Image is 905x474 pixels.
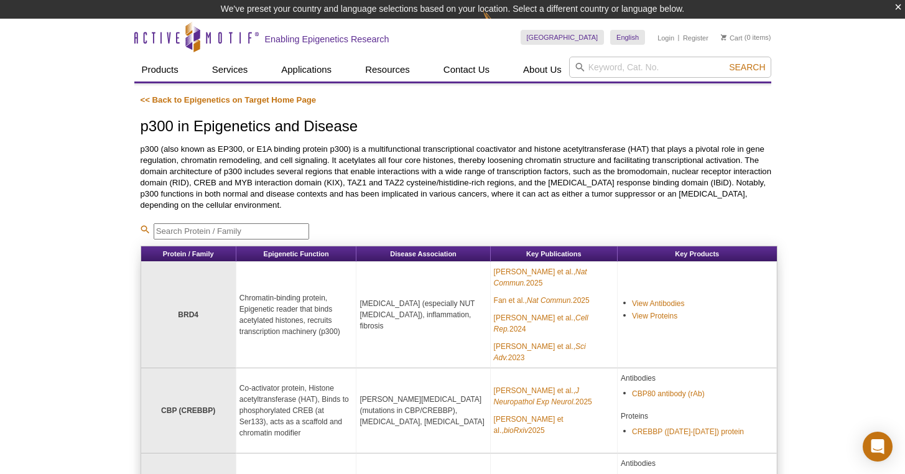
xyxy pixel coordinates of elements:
p: Antibodies [621,373,773,384]
em: J Neuropathol Exp Neurol. [494,386,579,406]
a: [PERSON_NAME] et al.,Sci Adv.2023 [494,341,614,363]
td: [PERSON_NAME][MEDICAL_DATA] (mutations in CBP/CREBBP), [MEDICAL_DATA], [MEDICAL_DATA] [356,368,490,453]
a: [PERSON_NAME] et al.,bioRxiv2025 [494,414,614,436]
th: Key Products [618,246,777,262]
em: bioRxiv [504,426,528,435]
button: Search [725,62,769,73]
p: Proteins [621,411,773,422]
th: Key Publications [491,246,618,262]
p: p300 (also known as EP300, or E1A binding protein p300) is a multifunctional transcriptional coac... [141,144,777,211]
li: | [678,30,680,45]
a: [PERSON_NAME] et al.,Nat Commun.2025 [494,266,614,289]
a: Resources [358,58,417,81]
em: Sci Adv. [494,342,586,362]
a: CREBBP ([DATE]-[DATE]) protein [632,426,744,437]
a: View Antibodies [632,298,685,309]
h2: Enabling Epigenetics Research [265,34,389,45]
em: Cell Rep. [494,314,588,333]
a: Services [205,58,256,81]
p: Antibodies [621,458,773,469]
a: Register [683,34,708,42]
a: Contact Us [436,58,497,81]
img: Change Here [483,9,516,39]
input: Search Protein / Family [154,223,309,239]
img: Your Cart [721,34,726,40]
a: English [610,30,645,45]
a: Fan et al.,Nat Commun.2025 [494,295,590,306]
a: CBP80 antibody (rAb) [632,388,705,399]
strong: BRD4 [178,310,198,319]
div: Open Intercom Messenger [863,432,893,462]
td: [MEDICAL_DATA] (especially NUT [MEDICAL_DATA]), inflammation, fibrosis [356,262,490,368]
strong: CBP (CREBBP) [161,406,215,415]
h1: p300 in Epigenetics and Disease [141,118,777,136]
a: << Back to Epigenetics on Target Home Page [141,95,317,105]
td: Chromatin-binding protein, Epigenetic reader that binds acetylated histones, recruits transcripti... [236,262,357,368]
a: Products [134,58,186,81]
th: Protein / Family [141,246,236,262]
th: Disease Association [356,246,490,262]
em: Nat Commun. [494,267,587,287]
a: Cart [721,34,743,42]
a: [PERSON_NAME] et al.,J Neuropathol Exp Neurol.2025 [494,385,614,407]
a: View Proteins [632,310,677,322]
em: Nat Commun. [527,296,573,305]
a: Applications [274,58,339,81]
a: Login [657,34,674,42]
th: Epigenetic Function [236,246,357,262]
a: [PERSON_NAME] et al.,Cell Rep.2024 [494,312,614,335]
input: Keyword, Cat. No. [569,57,771,78]
a: [GEOGRAPHIC_DATA] [521,30,605,45]
td: Co-activator protein, Histone acetyltransferase (HAT), Binds to phosphorylated CREB (at Ser133), ... [236,368,357,453]
li: (0 items) [721,30,771,45]
span: Search [729,62,765,72]
a: About Us [516,58,569,81]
